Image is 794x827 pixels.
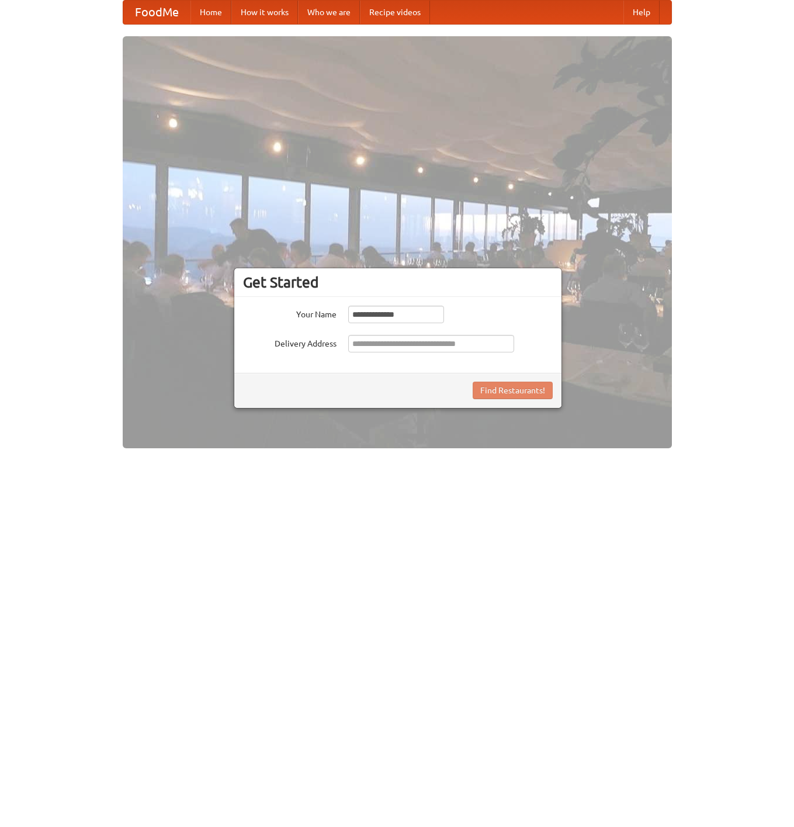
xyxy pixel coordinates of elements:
[231,1,298,24] a: How it works
[623,1,660,24] a: Help
[123,1,190,24] a: FoodMe
[190,1,231,24] a: Home
[243,335,337,350] label: Delivery Address
[243,306,337,320] label: Your Name
[298,1,360,24] a: Who we are
[243,274,553,291] h3: Get Started
[360,1,430,24] a: Recipe videos
[473,382,553,399] button: Find Restaurants!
